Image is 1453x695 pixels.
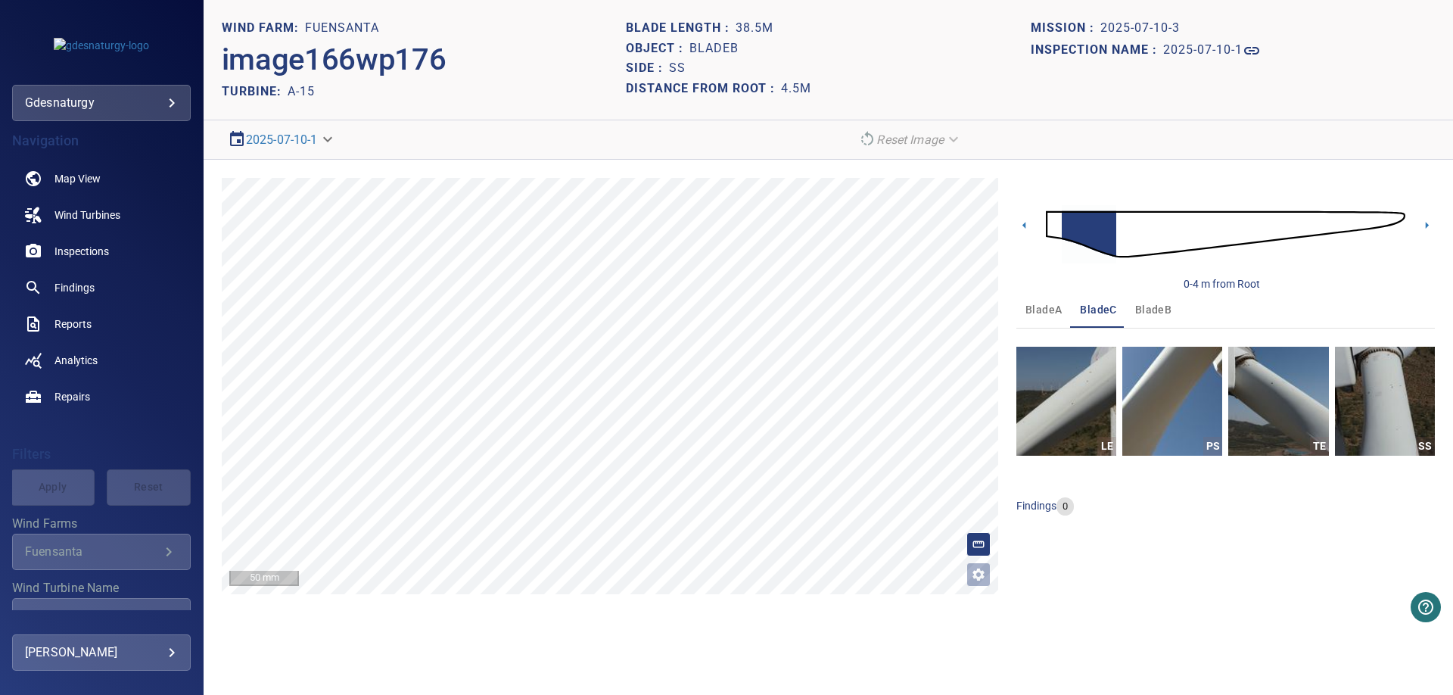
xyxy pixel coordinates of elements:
[1016,500,1056,512] span: findings
[1163,43,1243,58] h1: 2025-07-10-1
[12,379,191,415] a: repairs noActive
[1056,500,1074,514] span: 0
[1046,191,1405,278] img: d
[1031,43,1163,58] h1: Inspection name :
[12,233,191,270] a: inspections noActive
[1335,347,1435,456] a: SS
[626,21,736,36] h1: Blade length :
[25,91,178,115] div: gdesnaturgy
[1100,21,1180,36] h1: 2025-07-10-3
[222,21,305,36] h1: WIND FARM:
[852,126,968,153] div: Reset Image
[12,518,191,530] label: Wind Farms
[25,640,178,665] div: [PERSON_NAME]
[222,84,288,98] h2: TURBINE:
[1031,21,1100,36] h1: Mission :
[781,82,811,96] h1: 4.5m
[1135,301,1171,319] span: bladeB
[1016,347,1116,456] a: LE
[1080,301,1116,319] span: bladeC
[12,133,191,148] h4: Navigation
[25,544,160,559] div: Fuensanta
[54,171,101,186] span: Map View
[12,270,191,306] a: findings noActive
[689,42,739,56] h1: bladeB
[246,132,318,147] a: 2025-07-10-1
[12,197,191,233] a: windturbines noActive
[12,306,191,342] a: reports noActive
[1122,347,1222,456] a: PS
[1184,276,1260,291] div: 0-4 m from Root
[288,84,315,98] h2: A-15
[12,582,191,594] label: Wind Turbine Name
[222,42,446,78] h2: image166wp176
[966,563,991,587] button: Open image filters and tagging options
[1163,42,1261,60] a: 2025-07-10-1
[305,21,379,36] h1: Fuensanta
[54,280,95,295] span: Findings
[54,244,109,259] span: Inspections
[12,85,191,121] div: gdesnaturgy
[54,38,149,53] img: gdesnaturgy-logo
[669,61,686,76] h1: SS
[626,61,669,76] h1: Side :
[626,82,781,96] h1: Distance from root :
[54,316,92,332] span: Reports
[25,609,160,623] div: A-15 / Fuensanta
[736,21,773,36] h1: 38.5m
[12,598,191,634] div: Wind Turbine Name
[1203,437,1222,456] div: PS
[1310,437,1329,456] div: TE
[222,126,342,153] div: 2025-07-10-1
[54,389,90,404] span: Repairs
[1097,437,1116,456] div: LE
[1416,437,1435,456] div: SS
[626,42,689,56] h1: Object :
[54,353,98,368] span: Analytics
[1228,347,1328,456] a: TE
[12,342,191,379] a: analytics noActive
[876,132,944,147] em: Reset Image
[12,161,191,197] a: map noActive
[1025,301,1062,319] span: bladeA
[12,534,191,570] div: Wind Farms
[54,207,120,223] span: Wind Turbines
[12,447,191,462] h4: Filters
